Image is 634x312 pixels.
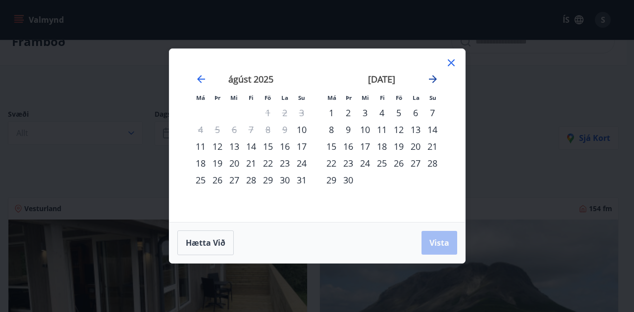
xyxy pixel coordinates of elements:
[390,104,407,121] div: 5
[407,155,424,172] td: Choose laugardagur, 27. september 2025 as your check-in date. It’s available.
[424,155,441,172] div: 28
[340,138,357,155] td: Choose þriðjudagur, 16. september 2025 as your check-in date. It’s available.
[298,94,305,101] small: Su
[373,155,390,172] td: Choose fimmtudagur, 25. september 2025 as your check-in date. It’s available.
[260,138,276,155] td: Choose föstudagur, 15. ágúst 2025 as your check-in date. It’s available.
[260,104,276,121] td: Not available. föstudagur, 1. ágúst 2025
[373,138,390,155] div: 18
[357,121,373,138] div: 10
[195,73,207,85] div: Move backward to switch to the previous month.
[192,138,209,155] div: 11
[357,155,373,172] td: Choose miðvikudagur, 24. september 2025 as your check-in date. It’s available.
[380,94,385,101] small: Fi
[209,172,226,188] td: Choose þriðjudagur, 26. ágúst 2025 as your check-in date. It’s available.
[214,94,220,101] small: Þr
[407,155,424,172] div: 27
[407,104,424,121] td: Choose laugardagur, 6. september 2025 as your check-in date. It’s available.
[373,155,390,172] div: 25
[340,104,357,121] div: 2
[260,138,276,155] div: 15
[323,104,340,121] td: Choose mánudagur, 1. september 2025 as your check-in date. It’s available.
[192,155,209,172] td: Choose mánudagur, 18. ágúst 2025 as your check-in date. It’s available.
[293,155,310,172] td: Choose sunnudagur, 24. ágúst 2025 as your check-in date. It’s available.
[340,138,357,155] div: 16
[368,73,395,85] strong: [DATE]
[390,121,407,138] div: 12
[340,172,357,188] div: 30
[390,138,407,155] td: Choose föstudagur, 19. september 2025 as your check-in date. It’s available.
[209,155,226,172] div: 19
[424,121,441,138] div: 14
[276,104,293,121] td: Not available. laugardagur, 2. ágúst 2025
[357,138,373,155] div: 17
[293,121,310,138] div: 10
[196,94,205,101] small: Má
[243,172,260,188] div: 28
[357,104,373,121] div: 3
[407,138,424,155] div: 20
[340,172,357,188] td: Choose þriðjudagur, 30. september 2025 as your check-in date. It’s available.
[276,155,293,172] div: 23
[424,104,441,121] td: Choose sunnudagur, 7. september 2025 as your check-in date. It’s available.
[390,155,407,172] div: 26
[323,155,340,172] td: Choose mánudagur, 22. september 2025 as your check-in date. It’s available.
[192,155,209,172] div: 18
[293,172,310,188] td: Choose sunnudagur, 31. ágúst 2025 as your check-in date. It’s available.
[346,94,352,101] small: Þr
[396,94,402,101] small: Fö
[340,155,357,172] div: 23
[276,121,293,138] td: Not available. laugardagur, 9. ágúst 2025
[226,155,243,172] td: Choose miðvikudagur, 20. ágúst 2025 as your check-in date. It’s available.
[226,172,243,188] td: Choose miðvikudagur, 27. ágúst 2025 as your check-in date. It’s available.
[181,61,453,210] div: Calendar
[424,121,441,138] td: Choose sunnudagur, 14. september 2025 as your check-in date. It’s available.
[323,138,340,155] div: 15
[429,94,436,101] small: Su
[340,155,357,172] td: Choose þriðjudagur, 23. september 2025 as your check-in date. It’s available.
[226,138,243,155] div: 13
[209,172,226,188] div: 26
[243,155,260,172] div: 21
[293,172,310,188] div: 31
[407,121,424,138] td: Choose laugardagur, 13. september 2025 as your check-in date. It’s available.
[323,138,340,155] td: Choose mánudagur, 15. september 2025 as your check-in date. It’s available.
[243,138,260,155] td: Choose fimmtudagur, 14. ágúst 2025 as your check-in date. It’s available.
[373,104,390,121] div: 4
[424,155,441,172] td: Choose sunnudagur, 28. september 2025 as your check-in date. It’s available.
[357,138,373,155] td: Choose miðvikudagur, 17. september 2025 as your check-in date. It’s available.
[230,94,238,101] small: Mi
[323,172,340,188] td: Choose mánudagur, 29. september 2025 as your check-in date. It’s available.
[427,73,439,85] div: Move forward to switch to the next month.
[293,155,310,172] div: 24
[323,155,340,172] div: 22
[413,94,420,101] small: La
[323,172,340,188] div: 29
[209,138,226,155] div: 12
[357,104,373,121] td: Choose miðvikudagur, 3. september 2025 as your check-in date. It’s available.
[260,121,276,138] td: Not available. föstudagur, 8. ágúst 2025
[293,138,310,155] div: 17
[407,138,424,155] td: Choose laugardagur, 20. september 2025 as your check-in date. It’s available.
[323,121,340,138] div: 8
[243,172,260,188] td: Choose fimmtudagur, 28. ágúst 2025 as your check-in date. It’s available.
[260,172,276,188] td: Choose föstudagur, 29. ágúst 2025 as your check-in date. It’s available.
[226,172,243,188] div: 27
[424,138,441,155] div: 21
[357,155,373,172] div: 24
[373,138,390,155] td: Choose fimmtudagur, 18. september 2025 as your check-in date. It’s available.
[293,104,310,121] td: Not available. sunnudagur, 3. ágúst 2025
[281,94,288,101] small: La
[293,121,310,138] td: Choose sunnudagur, 10. ágúst 2025 as your check-in date. It’s available.
[390,155,407,172] td: Choose föstudagur, 26. september 2025 as your check-in date. It’s available.
[192,172,209,188] td: Choose mánudagur, 25. ágúst 2025 as your check-in date. It’s available.
[209,121,226,138] td: Not available. þriðjudagur, 5. ágúst 2025
[243,138,260,155] div: 14
[276,138,293,155] div: 16
[407,104,424,121] div: 6
[327,94,336,101] small: Má
[192,121,209,138] td: Not available. mánudagur, 4. ágúst 2025
[192,138,209,155] td: Choose mánudagur, 11. ágúst 2025 as your check-in date. It’s available.
[357,121,373,138] td: Choose miðvikudagur, 10. september 2025 as your check-in date. It’s available.
[276,172,293,188] td: Choose laugardagur, 30. ágúst 2025 as your check-in date. It’s available.
[264,94,271,101] small: Fö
